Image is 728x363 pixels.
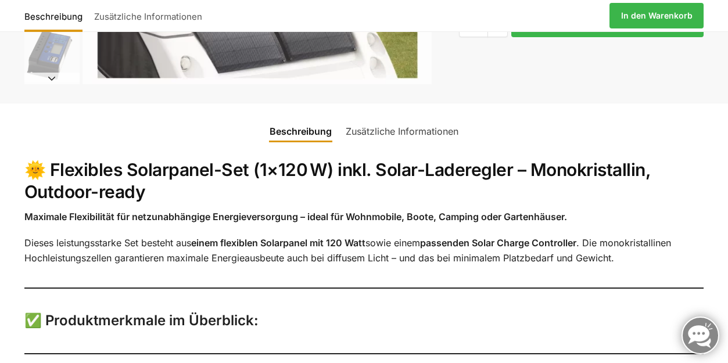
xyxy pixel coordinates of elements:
[24,311,704,331] h3: ✅ Produktmerkmale im Überblick:
[457,44,706,77] iframe: Sicherer Rahmen für schnelle Bezahlvorgänge
[24,211,567,222] strong: Maximale Flexibilität für netzunabhängige Energieversorgung – ideal für Wohnmobile, Boote, Campin...
[420,237,576,249] strong: passenden Solar Charge Controller
[24,2,88,30] a: Beschreibung
[609,3,704,28] a: In den Warenkorb
[191,237,365,249] strong: einem flexiblen Solarpanel mit 120 Watt
[24,159,704,203] h2: 🌞 Flexibles Solarpanel-Set (1×120 W) inkl. Solar-Laderegler – Monokristallin, Outdoor-ready
[339,117,465,145] a: Zusätzliche Informationen
[263,117,339,145] a: Beschreibung
[21,83,80,141] li: 7 / 9
[24,73,80,84] button: Next slide
[21,25,80,83] li: 6 / 9
[88,2,208,30] a: Zusätzliche Informationen
[24,236,704,265] p: Dieses leistungsstarke Set besteht aus sowie einem . Die monokristallinen Hochleistungszellen gar...
[24,27,80,82] img: Laderegeler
